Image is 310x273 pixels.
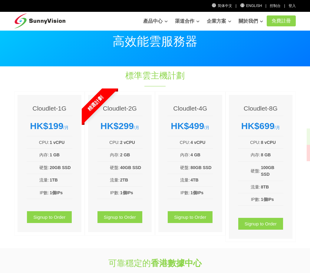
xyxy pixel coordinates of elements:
b: 4 vCPU [190,140,205,145]
h4: Cloudlet-4G [167,104,213,113]
b: 4TB [190,178,198,182]
a: Signup to Order [238,218,283,230]
div: /月 [238,121,284,132]
td: 流量: [97,176,120,184]
li: | [284,3,285,9]
td: 內存: [97,151,120,158]
a: 控制台 [270,4,281,8]
a: 免費註冊 [267,15,296,26]
td: 流量: [238,183,261,191]
td: 硬盤: [97,164,120,171]
a: 简体中文 [211,4,232,8]
td: 內存: [238,151,261,158]
b: 1個IPs [120,190,133,195]
div: /月 [167,121,213,132]
b: 2 vCPU [120,140,135,145]
td: IP數: [27,189,49,196]
b: 1TB [50,178,58,182]
b: 80GB SSD [190,165,211,170]
td: 硬盤: [238,164,261,178]
h1: 可靠穩定的 [71,257,239,269]
div: /月 [97,121,143,132]
b: 4 GB [190,152,200,157]
strong: HK$699 [241,121,275,131]
h4: Cloudlet-8G [238,104,284,113]
strong: HK$199 [30,121,63,131]
b: 1 GB [50,152,60,157]
b: 40GB SSD [120,165,141,170]
div: /月 [27,121,72,132]
a: English [240,4,262,8]
strong: HK$299 [101,121,134,131]
strong: 香港數據中心 [151,258,202,268]
td: CPU: [97,139,120,146]
td: 內存: [167,151,190,158]
b: 8 GB [261,152,271,157]
h1: 標準雲主機計劃 [71,70,239,82]
a: Signup to Order [168,211,213,223]
td: CPU: [167,139,190,146]
h4: Cloudlet-1G [27,104,72,113]
td: 流量: [167,176,190,184]
li: | [265,3,266,9]
td: 內存: [27,151,49,158]
b: 8TB [261,185,269,189]
a: 渠道合作 [175,15,200,27]
h4: Cloudlet-2G [97,104,143,113]
a: Signup to Order [27,211,72,223]
a: 登入 [289,4,296,8]
span: 精選計劃 [70,78,120,128]
b: 1個IPs [190,190,203,195]
b: 1 vCPU [50,140,64,145]
a: 產品中心 [143,15,168,27]
b: 8 vCPU [261,140,276,145]
a: 企業方案 [207,15,231,27]
td: IP數: [97,189,120,196]
td: 硬盤: [167,164,190,171]
strong: HK$499 [171,121,204,131]
td: 硬盤: [27,164,49,171]
p: 高效能雲服務器 [14,35,296,47]
td: IP數: [167,189,190,196]
b: 2 GB [120,152,130,157]
b: 1個IPs [50,190,63,195]
b: 2TB [120,178,128,182]
td: CPU: [238,139,261,146]
b: 20GB SSD [50,165,71,170]
b: 100GB SSD [261,165,274,177]
td: IP數: [238,196,261,203]
b: 1個IPs [261,197,274,202]
a: Signup to Order [97,211,142,223]
td: 流量: [27,176,49,184]
td: CPU: [27,139,49,146]
a: 關於我們 [239,15,263,27]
